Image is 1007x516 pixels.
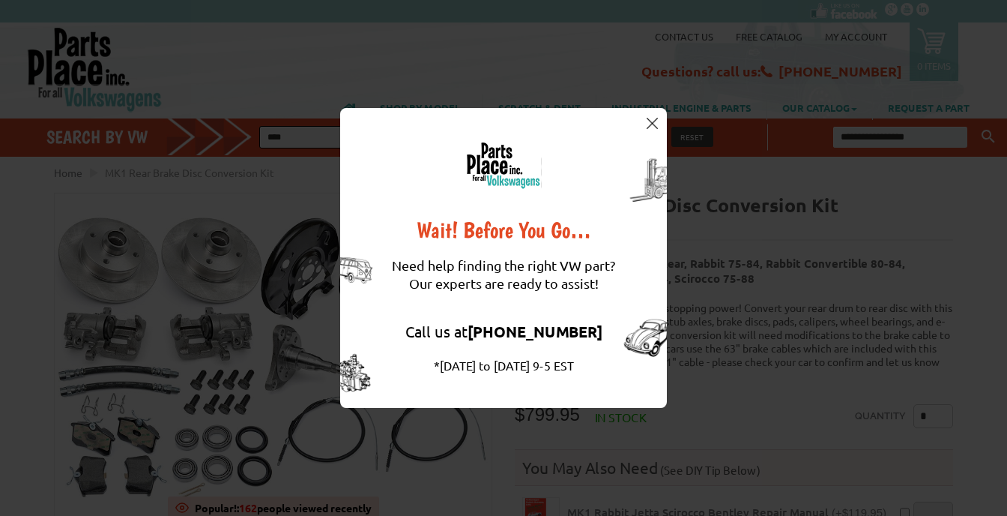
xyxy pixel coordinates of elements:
strong: [PHONE_NUMBER] [468,322,602,341]
div: Need help finding the right VW part? Our experts are ready to assist! [392,241,615,307]
div: Wait! Before You Go… [392,219,615,241]
div: *[DATE] to [DATE] 9-5 EST [392,356,615,374]
img: logo [465,142,542,189]
a: Call us at[PHONE_NUMBER] [405,322,602,340]
img: close [647,118,658,129]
